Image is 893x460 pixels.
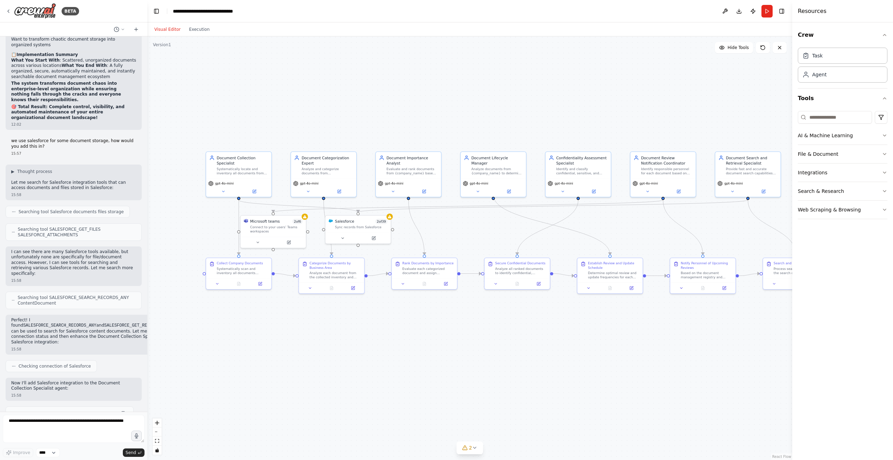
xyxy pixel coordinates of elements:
[798,25,887,45] button: Crew
[300,181,318,186] span: gpt-4o-mini
[19,411,118,417] span: Updating agent Document Collection Specialist
[639,181,658,186] span: gpt-4o-mini
[11,347,195,352] div: 15:58
[206,258,272,290] div: Collect Company DocumentsSystematically scan and inventory all documents belonging to {company_na...
[11,81,121,102] strong: The system transforms document chaos into enterprise-level organization while ensuring nothing fa...
[62,63,107,68] strong: What You End With
[152,6,161,16] button: Hide left sidebar
[11,104,125,120] strong: 🎯 Total Result: Complete control, visibility, and automated maintenance of your entire organizati...
[553,271,574,278] g: Edge from 31a7a26a-2e59-42bc-a5b1-de03312b075f to f2ec1eb5-528f-4ba2-abc4-4a8195411685
[726,155,777,166] div: Document Search and Retrieval Specialist
[798,201,887,219] button: Web Scraping & Browsing
[484,258,550,290] div: Secure Confidential DocumentsAnalyze all ranked documents to identify confidential, sensitive, an...
[17,295,136,306] span: Searching tool SALESFORCE_SEARCH_RECORDS_ANY ContentDocument
[298,258,365,294] div: Categorize Documents by Business AreaAnalyze each document from the collected inventory and categ...
[14,3,56,19] img: Logo
[153,446,162,455] button: toggle interactivity
[774,261,825,265] div: Search and Retrieve Documents
[774,266,825,275] div: Process search queries using the search criteria: {search_query} to locate and retrieve documents...
[646,273,667,278] g: Edge from f2ec1eb5-528f-4ba2-abc4-4a8195411685 to 40a92fd9-c699-4aaa-9e33-c8c3d666711a
[798,89,887,108] button: Tools
[556,155,607,166] div: Confidentiality Assessment Specialist
[641,155,692,166] div: Document Review Notification Coordinator
[11,278,136,283] div: 15:58
[798,108,887,225] div: Tools
[588,261,639,270] div: Establish Review and Update Schedule
[244,219,248,223] img: Microsoft Teams
[724,181,743,186] span: gpt-4o-mini
[217,266,268,275] div: Systematically scan and inventory all documents belonging to {company_name} from multiple sources...
[495,266,547,275] div: Analyze all ranked documents to identify confidential, sensitive, and restricted materials based ...
[11,318,195,345] p: Perfect! I found and which can be used to search for Salesforce content documents. Let me also ch...
[777,6,787,16] button: Hide right sidebar
[11,249,136,277] p: I can see there are many Salesforce tools available, but unfortunately none are specifically for ...
[798,126,887,145] button: AI & Machine Learning
[495,261,546,265] div: Secure Confidential Documents
[798,45,887,88] div: Crew
[368,271,388,278] g: Edge from a775c412-f534-4a17-80a2-4dd2ce7f2a70 to 0770405f-a55d-4a0c-adfa-46e213c18c95
[150,25,185,34] button: Visual Editor
[324,188,354,195] button: Open in side panel
[206,152,272,197] div: Document Collection SpecialistSystematically locate and inventory all documents from {company_nam...
[292,219,302,224] span: Number of enabled actions
[302,155,353,166] div: Document Categorization Expert
[798,182,887,200] button: Search & Research
[641,167,692,175] div: Identify responsible personnel for each document based on business area and importance level, the...
[17,169,52,174] span: Thought process
[16,52,78,57] strong: Implementation Summary
[11,138,136,149] p: we use salesforce for some document storage, how would you add this in?
[579,188,609,195] button: Open in side panel
[660,200,705,255] g: Edge from 94a76102-c0f7-4bb5-9fa6-e1dbc390d079 to 40a92fd9-c699-4aaa-9e33-c8c3d666711a
[402,266,454,275] div: Evaluate each categorized document and assign importance rankings based on: business impact (high...
[470,181,488,186] span: gpt-4o-mini
[588,271,639,279] div: Determine optimal review and update frequencies for each document based on its importance ranking...
[11,381,136,391] p: Now I'll add Salesforce integration to the Document Collection Specialist agent:
[11,52,136,58] h2: 📋
[375,152,442,197] div: Document Importance AnalystEvaluate and rank documents from {company_name} based on business impa...
[131,431,142,441] button: Click to speak your automation idea
[413,281,436,287] button: No output available
[630,152,696,197] div: Document Review Notification CoordinatorIdentify responsible personnel for each document based on...
[131,25,142,34] button: Start a new chat
[471,167,523,175] div: Analyze documents from {company_name} to determine optimal review schedules and update frequencie...
[514,200,581,255] g: Edge from eef53d19-17cf-48e5-ae06-58add62c4403 to 31a7a26a-2e59-42bc-a5b1-de03312b075f
[153,418,162,455] div: React Flow controls
[13,450,30,455] span: Improve
[402,261,454,265] div: Rank Documents by Importance
[18,226,136,238] span: Searching tool SALESFORCE_GET_FILES SALESFORCE_ATTACHMENTS
[62,7,79,15] div: BETA
[739,271,760,278] g: Edge from 40a92fd9-c699-4aaa-9e33-c8c3d666711a to ab827d55-61aa-49cb-baba-63375f2a20bd
[599,285,621,291] button: No output available
[123,448,145,457] button: Send
[715,152,781,197] div: Document Search and Retrieval SpecialistProvide fast and accurate document search capabilities by...
[812,71,827,78] div: Agent
[251,281,269,287] button: Open in side panel
[491,195,613,255] g: Edge from e12f686b-c70b-4f0f-8372-9e6bcdf808dc to f2ec1eb5-528f-4ba2-abc4-4a8195411685
[745,200,799,255] g: Edge from 22a253f7-e5ec-466c-9440-d6d99f65fa67 to ab827d55-61aa-49cb-baba-63375f2a20bd
[529,281,548,287] button: Open in side panel
[217,155,268,166] div: Document Collection Specialist
[329,219,333,223] img: Salesforce
[325,215,391,244] div: SalesforceSalesforce2of39Sync records from Salesforce
[11,169,52,174] button: ▶Thought process
[153,418,162,427] button: zoom in
[310,271,361,279] div: Analyze each document from the collected inventory and categorize them into specific business are...
[385,181,403,186] span: gpt-4o-mini
[577,258,643,294] div: Establish Review and Update ScheduleDetermine optimal review and update frequencies for each docu...
[239,188,269,195] button: Open in side panel
[391,258,457,290] div: Rank Documents by ImportanceEvaluate each categorized document and assign importance rankings bas...
[290,152,357,197] div: Document Categorization ExpertAnalyze and categorize documents from {company_name} into logical b...
[555,181,573,186] span: gpt-4o-mini
[250,225,303,234] div: Connect to your users’ Teams workspaces
[460,271,481,276] g: Edge from 0770405f-a55d-4a0c-adfa-46e213c18c95 to 31a7a26a-2e59-42bc-a5b1-de03312b075f
[227,281,250,287] button: No output available
[11,58,136,79] p: : Scattered, unorganized documents across various locations : A fully organized, secure, automati...
[217,167,268,175] div: Systematically locate and inventory all documents from {company_name} across different storage lo...
[19,363,91,369] span: Checking connection of Salesforce
[762,258,829,290] div: Search and Retrieve DocumentsProcess search queries using the search criteria: {search_query} to ...
[772,455,791,459] a: React Flow attribution
[321,200,334,255] g: Edge from 9d9a5b2d-c06f-4673-9fb0-58b3df608c34 to a775c412-f534-4a17-80a2-4dd2ce7f2a70
[798,163,887,182] button: Integrations
[715,285,733,291] button: Open in side panel
[19,209,124,215] span: Searching tool Salesforce documents files storage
